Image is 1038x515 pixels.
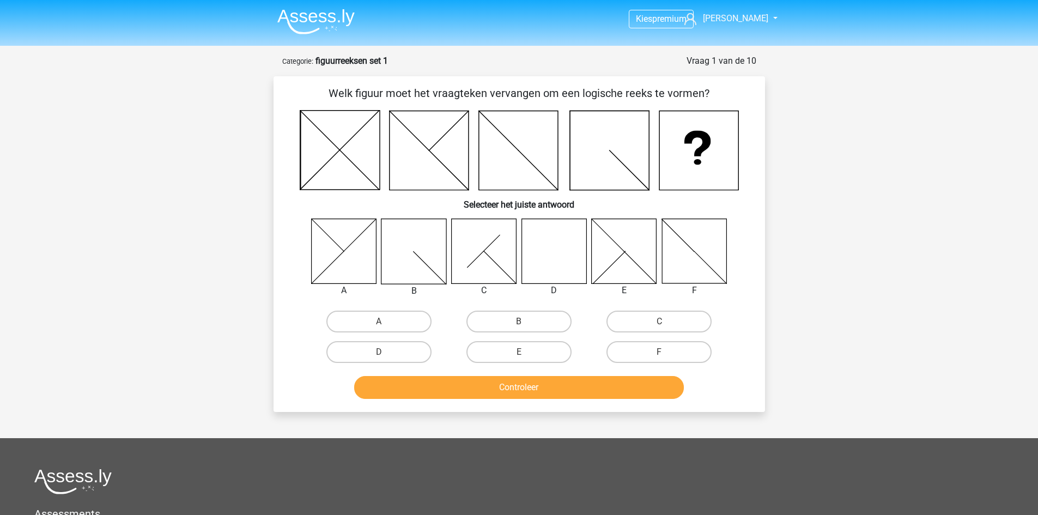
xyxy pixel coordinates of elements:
div: E [583,284,665,297]
label: C [606,311,712,332]
div: B [373,284,455,298]
span: [PERSON_NAME] [703,13,768,23]
div: A [303,284,385,297]
label: D [326,341,432,363]
p: Welk figuur moet het vraagteken vervangen om een logische reeks te vormen? [291,85,748,101]
img: Assessly [277,9,355,34]
a: [PERSON_NAME] [680,12,769,25]
div: Vraag 1 van de 10 [687,54,756,68]
button: Controleer [354,376,684,399]
div: F [653,284,736,297]
label: A [326,311,432,332]
img: Assessly logo [34,469,112,494]
div: C [443,284,525,297]
label: F [606,341,712,363]
a: Kiespremium [629,11,693,26]
h6: Selecteer het juiste antwoord [291,191,748,210]
small: Categorie: [282,57,313,65]
label: E [466,341,572,363]
span: Kies [636,14,652,24]
label: B [466,311,572,332]
span: premium [652,14,687,24]
div: D [513,284,596,297]
strong: figuurreeksen set 1 [315,56,388,66]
